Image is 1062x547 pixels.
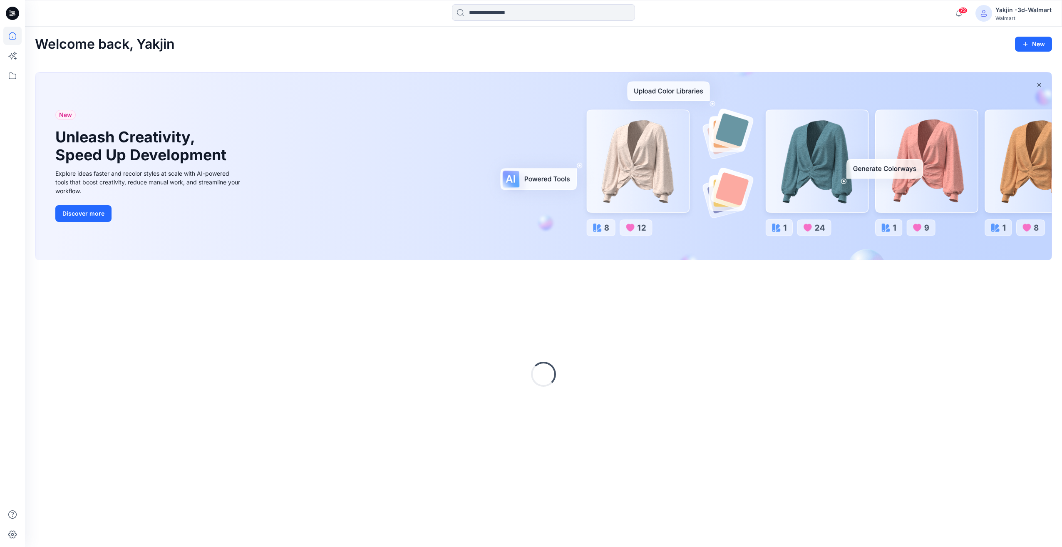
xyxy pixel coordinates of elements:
[1015,37,1052,52] button: New
[55,205,112,222] button: Discover more
[35,37,175,52] h2: Welcome back, Yakjin
[980,10,987,17] svg: avatar
[995,5,1052,15] div: Yakjin -3d-Walmart
[55,128,230,164] h1: Unleash Creativity, Speed Up Development
[55,205,243,222] a: Discover more
[59,110,72,120] span: New
[958,7,968,14] span: 72
[55,169,243,195] div: Explore ideas faster and recolor styles at scale with AI-powered tools that boost creativity, red...
[995,15,1052,21] div: Walmart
